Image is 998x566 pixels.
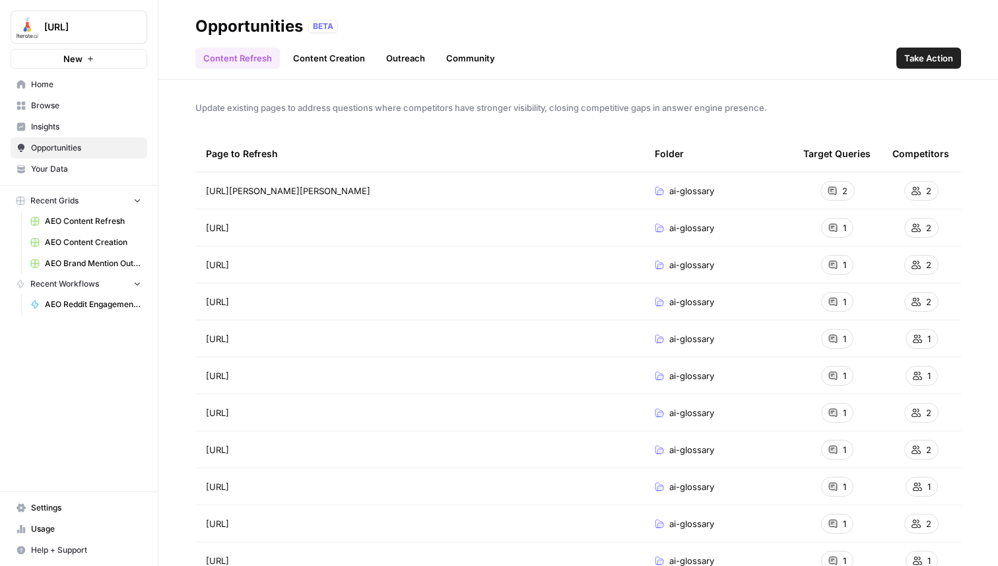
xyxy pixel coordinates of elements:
span: AEO Reddit Engagement - Fork [45,299,141,310]
span: 1 [843,406,846,419]
a: Outreach [378,48,433,69]
div: Target Queries [803,135,871,172]
span: 2 [926,221,931,234]
span: Opportunities [31,142,141,154]
span: 2 [926,258,931,271]
span: New [63,52,83,65]
span: Home [31,79,141,90]
span: ai-glossary [669,221,714,234]
button: Take Action [896,48,961,69]
a: Opportunities [11,137,147,159]
span: [URL] [44,20,124,34]
span: Browse [31,100,141,112]
span: Help + Support [31,544,141,556]
span: Recent Workflows [30,278,99,290]
a: Settings [11,497,147,518]
span: ai-glossary [669,184,714,197]
div: Page to Refresh [206,135,634,172]
span: 1 [843,443,846,456]
span: Recent Grids [30,195,79,207]
span: 2 [842,184,848,197]
span: ai-glossary [669,369,714,382]
button: Help + Support [11,540,147,561]
span: ai-glossary [669,517,714,530]
div: BETA [308,20,338,33]
span: Update existing pages to address questions where competitors have stronger visibility, closing co... [195,101,961,114]
span: 2 [926,295,931,308]
span: [URL] [206,517,229,530]
span: ai-glossary [669,295,714,308]
a: Content Refresh [195,48,280,69]
span: Take Action [904,52,953,65]
a: Home [11,74,147,95]
span: 1 [843,480,846,493]
span: ai-glossary [669,443,714,456]
a: AEO Content Refresh [24,211,147,232]
div: Opportunities [195,16,303,37]
span: 1 [927,369,931,382]
span: [URL] [206,480,229,493]
span: 1 [843,517,846,530]
span: [URL] [206,332,229,345]
button: Recent Workflows [11,274,147,294]
span: [URL] [206,406,229,419]
a: Insights [11,116,147,137]
button: New [11,49,147,69]
button: Workspace: Iterate.AI [11,11,147,44]
a: Your Data [11,159,147,180]
span: 1 [927,480,931,493]
span: 2 [926,443,931,456]
span: 1 [843,332,846,345]
div: Competitors [892,135,949,172]
span: [URL] [206,258,229,271]
a: AEO Brand Mention Outreach [24,253,147,274]
span: Insights [31,121,141,133]
span: Settings [31,502,141,514]
span: [URL] [206,221,229,234]
span: 1 [843,369,846,382]
span: 2 [926,184,931,197]
span: ai-glossary [669,258,714,271]
span: 1 [843,295,846,308]
a: Community [438,48,503,69]
span: AEO Brand Mention Outreach [45,258,141,269]
span: ai-glossary [669,332,714,345]
span: 2 [926,517,931,530]
span: AEO Content Creation [45,236,141,248]
span: ai-glossary [669,406,714,419]
span: 2 [926,406,931,419]
a: Browse [11,95,147,116]
a: Content Creation [285,48,373,69]
span: Your Data [31,163,141,175]
span: 1 [843,221,846,234]
span: [URL] [206,295,229,308]
span: [URL] [206,443,229,456]
span: 1 [927,332,931,345]
span: Usage [31,523,141,535]
span: [URL][PERSON_NAME][PERSON_NAME] [206,184,370,197]
a: AEO Reddit Engagement - Fork [24,294,147,315]
img: Iterate.AI Logo [15,15,39,39]
span: AEO Content Refresh [45,215,141,227]
span: 1 [843,258,846,271]
a: AEO Content Creation [24,232,147,253]
a: Usage [11,518,147,540]
span: [URL] [206,369,229,382]
span: ai-glossary [669,480,714,493]
div: Folder [655,135,684,172]
button: Recent Grids [11,191,147,211]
